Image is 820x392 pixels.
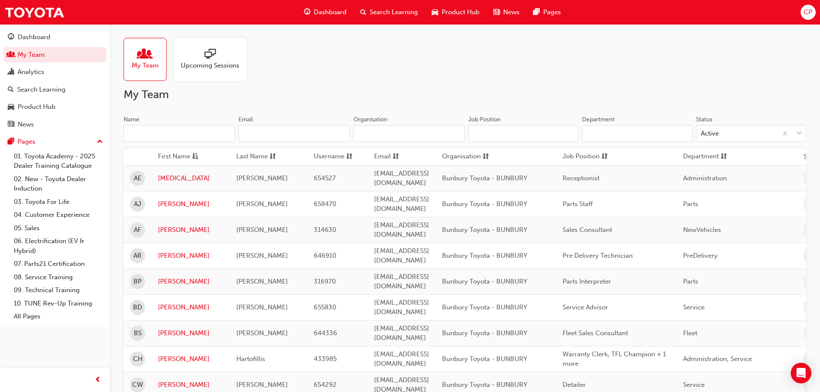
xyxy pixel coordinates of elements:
a: search-iconSearch Learning [353,3,425,21]
a: [PERSON_NAME] [158,225,223,235]
span: news-icon [8,121,14,129]
span: sorting-icon [269,151,276,162]
a: 09. Technical Training [10,284,106,297]
span: search-icon [8,86,14,94]
span: 646910 [314,252,336,259]
a: Upcoming Sessions [173,38,254,81]
span: sessionType_ONLINE_URL-icon [204,49,216,61]
span: 654527 [314,174,336,182]
button: Usernamesorting-icon [314,151,361,162]
a: [PERSON_NAME] [158,251,223,261]
span: CW [132,380,143,390]
span: guage-icon [304,7,310,18]
span: Dashboard [314,7,347,17]
button: Job Positionsorting-icon [563,151,610,162]
span: Sales Consultant [563,226,612,234]
span: 658470 [314,200,336,208]
a: My Team [3,47,106,63]
span: AR [133,251,142,261]
span: Bunbury Toyota - BUNBURY [442,226,527,234]
div: Product Hub [18,102,56,112]
span: Receptionist [563,174,600,182]
a: Search Learning [3,82,106,98]
span: [EMAIL_ADDRESS][DOMAIN_NAME] [374,221,429,239]
span: car-icon [8,103,14,111]
span: 433985 [314,355,337,363]
span: people-icon [139,49,151,61]
span: News [503,7,520,17]
span: [EMAIL_ADDRESS][DOMAIN_NAME] [374,195,429,213]
span: Warranty Clerk, TFL Champion + 1 more [563,350,666,368]
span: Bunbury Toyota - BUNBURY [442,174,527,182]
div: Open Intercom Messenger [791,363,811,383]
button: First Nameasc-icon [158,151,205,162]
span: Product Hub [442,7,480,17]
span: [PERSON_NAME] [236,226,288,234]
span: Bunbury Toyota - BUNBURY [442,252,527,259]
a: [PERSON_NAME] [158,277,223,287]
span: Parts Staff [563,200,593,208]
h2: My Team [124,88,806,102]
span: Hartofillis [236,355,265,363]
span: [PERSON_NAME] [236,200,288,208]
span: [PERSON_NAME] [236,252,288,259]
span: [EMAIL_ADDRESS][DOMAIN_NAME] [374,299,429,316]
a: 05. Sales [10,222,106,235]
button: DashboardMy TeamAnalyticsSearch LearningProduct HubNews [3,28,106,134]
a: [PERSON_NAME] [158,302,223,312]
button: Pages [3,134,106,150]
a: 04. Customer Experience [10,208,106,222]
span: Administration [683,174,727,182]
span: Parts Interpreter [563,278,611,285]
div: Status [696,115,712,124]
input: Department [582,125,692,142]
a: Trak [4,3,65,22]
span: [PERSON_NAME] [236,303,288,311]
span: Username [314,151,344,162]
button: Organisationsorting-icon [442,151,489,162]
span: Email [374,151,391,162]
span: AJ [134,199,141,209]
span: BS [134,328,142,338]
a: My Team [124,38,173,81]
span: down-icon [796,128,802,139]
span: Pages [543,7,561,17]
span: sorting-icon [393,151,399,162]
span: 644336 [314,329,337,337]
span: [EMAIL_ADDRESS][DOMAIN_NAME] [374,273,429,290]
a: 03. Toyota For Life [10,195,106,209]
span: sorting-icon [601,151,608,162]
span: [EMAIL_ADDRESS][DOMAIN_NAME] [374,350,429,368]
span: Service Advisor [563,303,608,311]
span: Organisation [442,151,481,162]
span: guage-icon [8,34,14,41]
span: [PERSON_NAME] [236,381,288,389]
a: 02. New - Toyota Dealer Induction [10,173,106,195]
span: [EMAIL_ADDRESS][DOMAIN_NAME] [374,247,429,265]
a: Dashboard [3,29,106,45]
span: Pre Delivery Technician [563,252,633,259]
button: Emailsorting-icon [374,151,421,162]
span: search-icon [360,7,366,18]
span: sorting-icon [483,151,489,162]
span: NewVehicles [683,226,721,234]
div: Job Position [468,115,501,124]
span: asc-icon [192,151,198,162]
button: Departmentsorting-icon [683,151,730,162]
span: prev-icon [95,375,101,386]
span: Last Name [236,151,268,162]
span: up-icon [97,136,103,148]
span: Bunbury Toyota - BUNBURY [442,329,527,337]
span: AE [134,173,142,183]
span: Parts [683,200,698,208]
input: Email [238,125,350,142]
span: BD [133,302,142,312]
a: News [3,117,106,133]
a: Analytics [3,64,106,80]
span: news-icon [493,7,500,18]
span: 654292 [314,381,337,389]
div: Email [238,115,253,124]
span: Bunbury Toyota - BUNBURY [442,278,527,285]
span: [EMAIL_ADDRESS][DOMAIN_NAME] [374,170,429,187]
